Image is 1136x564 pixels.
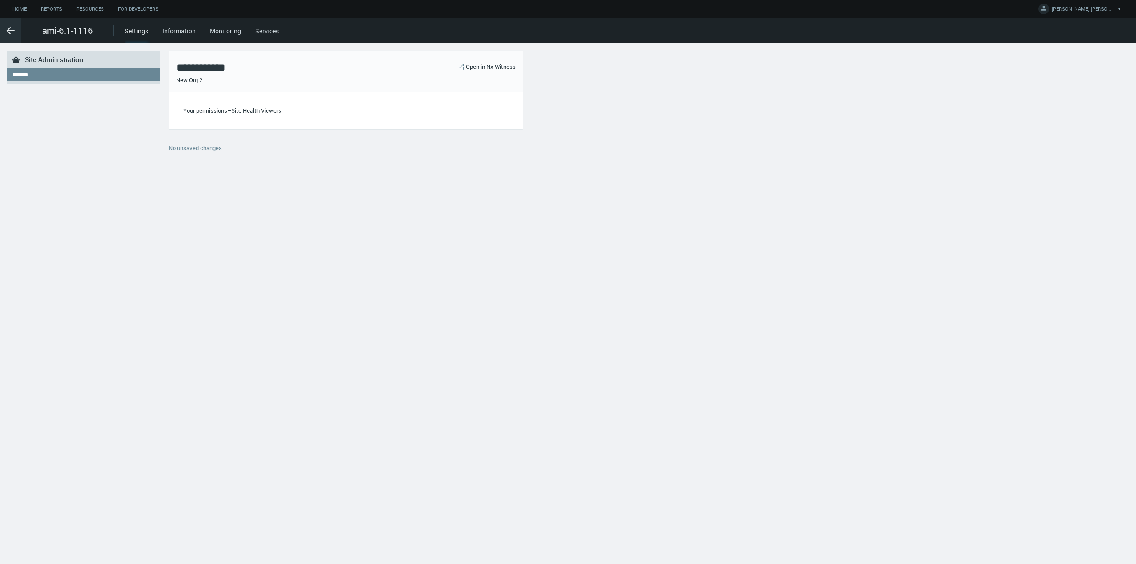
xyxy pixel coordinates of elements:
div: No unsaved changes [169,144,523,158]
span: – [227,106,231,114]
span: New Org 2 [176,76,202,85]
a: Services [255,27,279,35]
span: ami-6.1-1116 [42,24,93,37]
a: Monitoring [210,27,241,35]
span: Site Health Viewers [231,106,281,114]
a: Reports [34,4,69,15]
a: For Developers [111,4,166,15]
a: Information [162,27,196,35]
a: Open in Nx Witness [466,63,516,71]
a: Resources [69,4,111,15]
span: Your permissions [183,106,227,114]
a: Home [5,4,34,15]
div: Settings [125,26,148,43]
span: [PERSON_NAME]-[PERSON_NAME] [1052,5,1114,16]
span: Site Administration [25,55,83,64]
